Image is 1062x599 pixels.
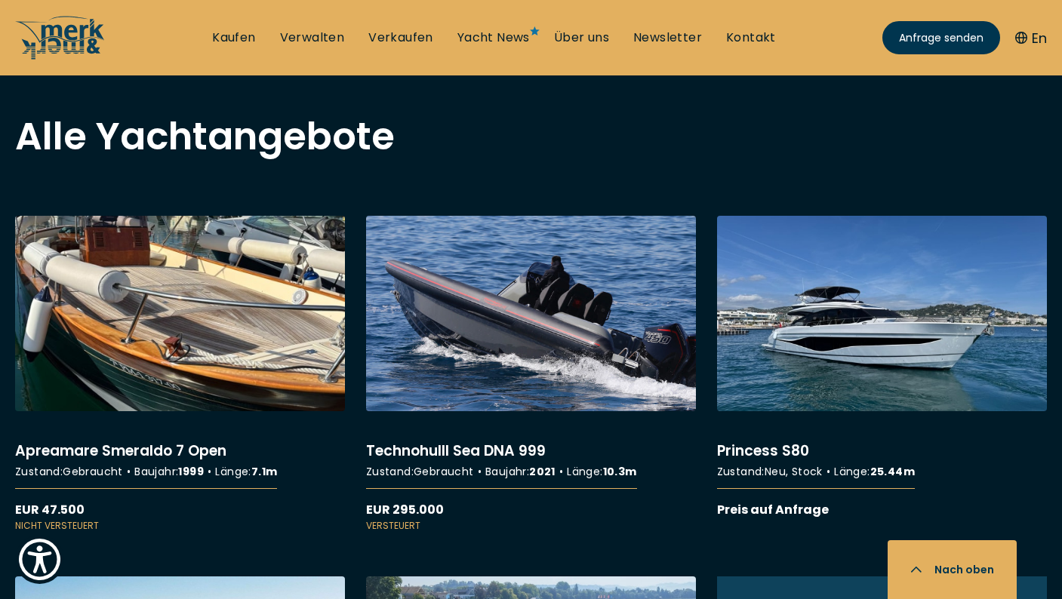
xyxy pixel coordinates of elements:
a: More details aboutApreamare Smeraldo 7 Open [15,216,345,533]
a: More details aboutTechnohulll Sea DNA 999 [366,216,696,533]
a: Über uns [554,29,609,46]
h2: Alle Yachtangebote [15,118,1047,155]
span: Anfrage senden [899,30,984,46]
a: Verwalten [280,29,345,46]
a: Kaufen [212,29,255,46]
button: En [1015,28,1047,48]
a: Verkaufen [368,29,433,46]
a: Kontakt [726,29,776,46]
a: Newsletter [633,29,702,46]
a: More details aboutPrincess S80 [717,216,1047,520]
a: Anfrage senden [882,21,1000,54]
button: Show Accessibility Preferences [15,535,64,584]
a: Yacht News [457,29,530,46]
button: Nach oben [888,540,1017,599]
